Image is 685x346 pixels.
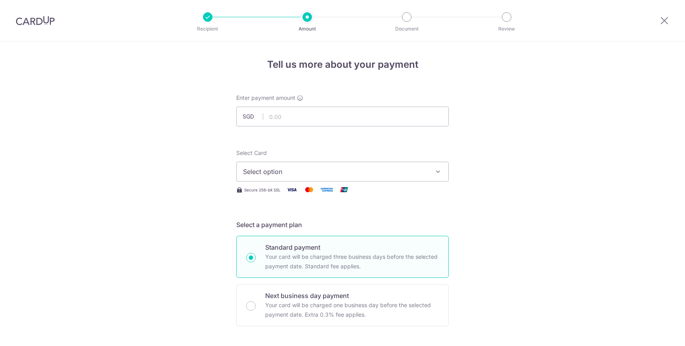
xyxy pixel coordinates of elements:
p: Review [477,25,536,33]
p: Document [377,25,436,33]
p: Your card will be charged one business day before the selected payment date. Extra 0.3% fee applies. [265,300,439,319]
input: 0.00 [236,107,449,126]
p: Amount [278,25,337,33]
img: CardUp [16,16,55,25]
span: translation missing: en.payables.payment_networks.credit_card.summary.labels.select_card [236,149,267,156]
h4: Tell us more about your payment [236,57,449,72]
h5: Select a payment plan [236,220,449,229]
p: Next business day payment [265,291,439,300]
img: Mastercard [301,185,317,195]
span: Secure 256-bit SSL [244,187,281,193]
img: American Express [319,185,335,195]
img: Union Pay [336,185,352,195]
span: Enter payment amount [236,94,295,102]
iframe: Opens a widget where you can find more information [634,322,677,342]
p: Standard payment [265,243,439,252]
p: Your card will be charged three business days before the selected payment date. Standard fee appl... [265,252,439,271]
span: Select option [243,167,428,176]
span: SGD [243,113,263,120]
button: Select option [236,162,449,182]
p: Recipient [178,25,237,33]
img: Visa [284,185,300,195]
